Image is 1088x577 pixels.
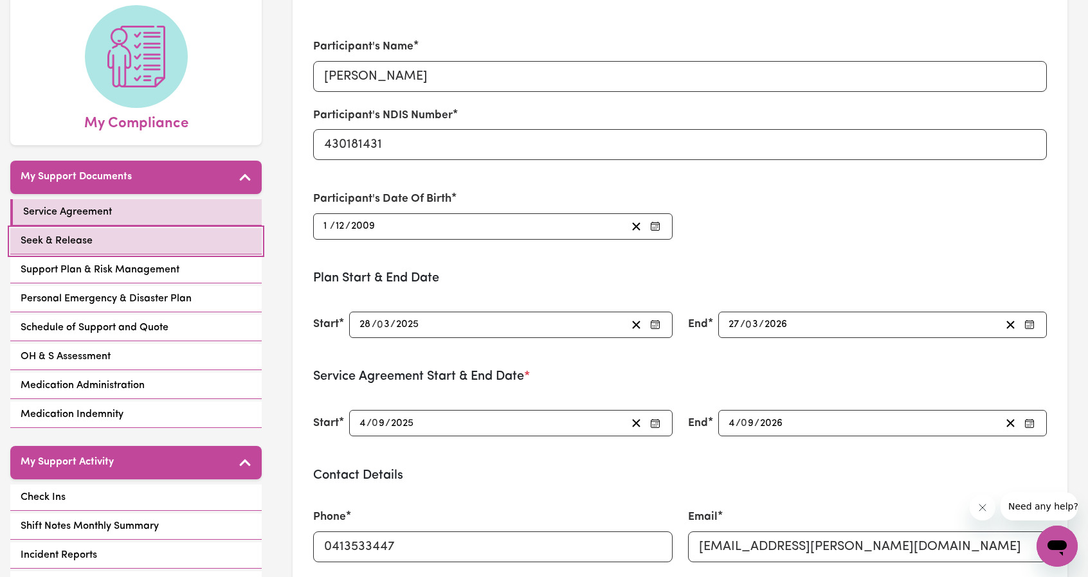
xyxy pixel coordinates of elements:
[21,233,93,249] span: Seek & Release
[21,490,66,505] span: Check Ins
[313,468,1047,483] h3: Contact Details
[21,378,145,393] span: Medication Administration
[313,191,451,208] label: Participant's Date Of Birth
[688,415,708,432] label: End
[759,414,784,432] input: ----
[21,349,111,364] span: OH & S Assessment
[8,9,78,19] span: Need any help?
[377,316,390,333] input: --
[84,108,188,135] span: My Compliance
[21,547,97,563] span: Incident Reports
[736,418,741,429] span: /
[745,319,752,330] span: 0
[10,373,262,399] a: Medication Administration
[21,171,132,183] h5: My Support Documents
[10,446,262,479] button: My Support Activity
[330,220,335,232] span: /
[21,519,159,534] span: Shift Notes Monthly Summary
[313,509,346,526] label: Phone
[359,414,367,432] input: --
[385,418,390,429] span: /
[313,271,1047,286] h3: Plan Start & End Date
[367,418,372,429] span: /
[1001,492,1078,520] iframe: Message from company
[10,484,262,511] a: Check Ins
[21,456,114,468] h5: My Support Activity
[741,414,754,432] input: --
[313,39,413,55] label: Participant's Name
[377,319,383,330] span: 0
[359,316,372,333] input: --
[728,316,740,333] input: --
[372,414,385,432] input: --
[10,257,262,283] a: Support Plan & Risk Management
[21,262,179,278] span: Support Plan & Risk Management
[335,218,345,235] input: --
[372,418,378,429] span: 0
[10,402,262,428] a: Medication Indemnity
[970,495,995,520] iframe: Close message
[395,316,420,333] input: ----
[23,204,112,220] span: Service Agreement
[350,218,376,235] input: ----
[741,418,747,429] span: 0
[313,316,339,333] label: Start
[21,407,123,422] span: Medication Indemnity
[759,319,764,330] span: /
[10,228,262,254] a: Seek & Release
[10,542,262,569] a: Incident Reports
[10,315,262,341] a: Schedule of Support and Quote
[1037,526,1078,567] iframe: Button to launch messaging window
[764,316,788,333] input: ----
[754,418,759,429] span: /
[740,319,745,330] span: /
[390,319,395,330] span: /
[10,286,262,312] a: Personal Emergency & Disaster Plan
[10,161,262,194] button: My Support Documents
[345,220,350,232] span: /
[313,369,1047,384] h3: Service Agreement Start & End Date
[10,344,262,370] a: OH & S Assessment
[10,513,262,540] a: Shift Notes Monthly Summary
[313,107,453,124] label: Participant's NDIS Number
[323,218,330,235] input: --
[21,320,168,335] span: Schedule of Support and Quote
[688,316,708,333] label: End
[688,509,718,526] label: Email
[390,414,415,432] input: ----
[21,5,251,135] a: My Compliance
[728,414,736,432] input: --
[10,199,262,226] a: Service Agreement
[746,316,759,333] input: --
[21,291,192,306] span: Personal Emergency & Disaster Plan
[313,415,339,432] label: Start
[372,319,377,330] span: /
